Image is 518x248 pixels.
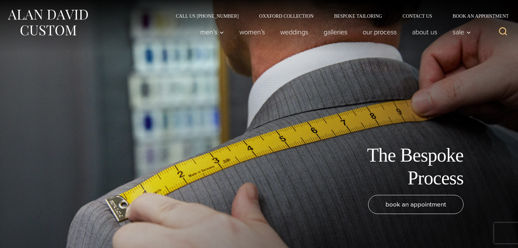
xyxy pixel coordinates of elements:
[232,25,273,39] a: Women’s
[355,25,405,39] a: Our Process
[7,7,89,38] img: Alan David Custom
[310,144,464,189] h1: The Bespoke Process
[324,14,392,18] a: Bespoke Tailoring
[200,29,224,35] span: Men’s
[386,199,446,209] span: book an appointment
[474,228,511,245] iframe: Opens a widget where you can chat to one of our agents
[249,14,324,18] a: Oxxford Collection
[273,25,316,39] a: weddings
[442,14,511,18] a: Book an Appointment
[166,14,249,18] a: Call Us [PHONE_NUMBER]
[405,25,445,39] a: About Us
[368,195,464,214] a: book an appointment
[495,24,511,40] button: View Search Form
[193,25,475,39] nav: Primary Navigation
[316,25,355,39] a: Galleries
[453,29,471,35] span: Sale
[166,14,511,18] nav: Secondary Navigation
[392,14,442,18] a: Contact Us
